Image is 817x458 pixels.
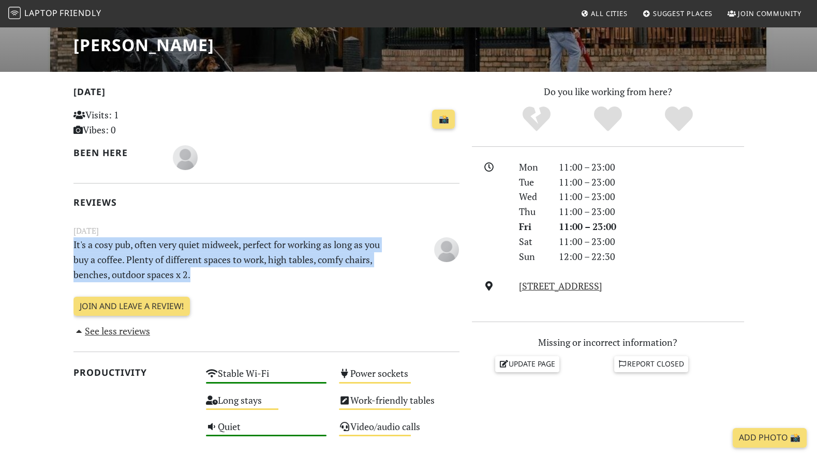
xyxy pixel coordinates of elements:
[576,4,632,23] a: All Cities
[73,325,151,337] a: See less reviews
[643,105,715,133] div: Definitely!
[434,242,459,254] span: Sarah-Jayne Whitworth
[723,4,806,23] a: Join Community
[513,249,552,264] div: Sun
[67,237,399,282] p: It's a cosy pub, often very quiet midweek, perfect for working as long as you buy a coffee. Plent...
[495,356,559,372] a: Update page
[572,105,644,133] div: Yes
[638,4,717,23] a: Suggest Places
[73,367,194,378] h2: Productivity
[333,365,466,391] div: Power sockets
[513,219,552,234] div: Fri
[553,175,750,190] div: 11:00 – 23:00
[333,392,466,418] div: Work-friendly tables
[200,392,333,418] div: Long stays
[67,224,466,237] small: [DATE]
[553,189,750,204] div: 11:00 – 23:00
[200,418,333,445] div: Quiet
[553,219,750,234] div: 11:00 – 23:00
[553,249,750,264] div: 12:00 – 22:30
[434,237,459,262] img: blank-535327c66bd565773addf3077783bbfce4b00ec00e9fd257753287c682c7fa38.png
[513,189,552,204] div: Wed
[73,197,459,208] h2: Reviews
[73,86,459,101] h2: [DATE]
[513,234,552,249] div: Sat
[173,145,198,170] img: blank-535327c66bd565773addf3077783bbfce4b00ec00e9fd257753287c682c7fa38.png
[73,108,194,138] p: Visits: 1 Vibes: 0
[553,160,750,175] div: 11:00 – 23:00
[73,35,214,55] h1: [PERSON_NAME]
[513,175,552,190] div: Tue
[513,204,552,219] div: Thu
[472,335,744,350] p: Missing or incorrect information?
[8,7,21,19] img: LaptopFriendly
[733,428,807,448] a: Add Photo 📸
[513,160,552,175] div: Mon
[591,9,628,18] span: All Cities
[472,84,744,99] p: Do you like working from here?
[73,147,161,158] h2: Been here
[432,110,455,129] a: 📸
[24,7,58,19] span: Laptop
[200,365,333,391] div: Stable Wi-Fi
[553,204,750,219] div: 11:00 – 23:00
[614,356,689,372] a: Report closed
[173,150,198,163] span: Sarah-Jayne Whitworth
[501,105,572,133] div: No
[60,7,101,19] span: Friendly
[8,5,101,23] a: LaptopFriendly LaptopFriendly
[519,280,602,292] a: [STREET_ADDRESS]
[553,234,750,249] div: 11:00 – 23:00
[333,418,466,445] div: Video/audio calls
[738,9,801,18] span: Join Community
[653,9,713,18] span: Suggest Places
[73,297,190,316] a: Join and leave a review!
